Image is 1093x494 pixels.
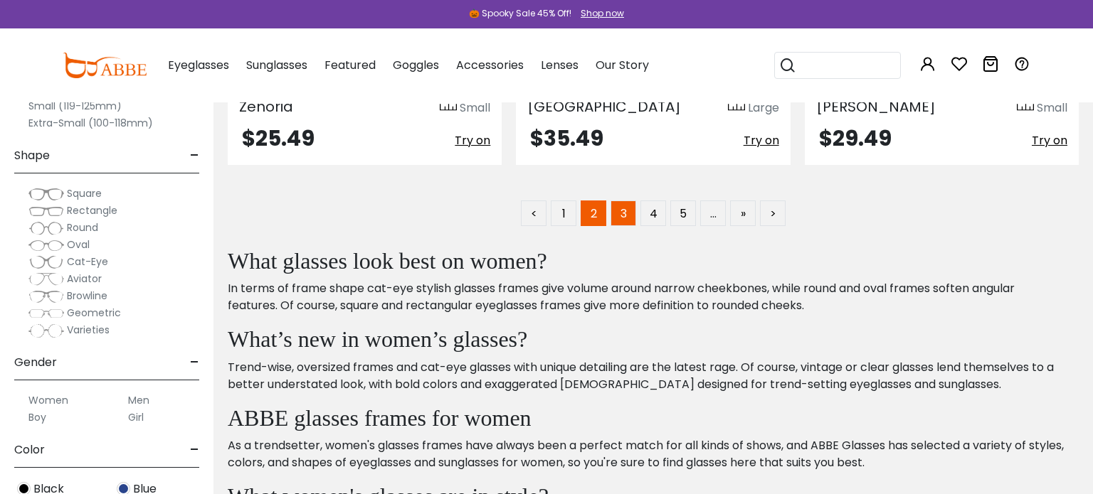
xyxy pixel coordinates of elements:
[228,359,1065,393] p: Trend-wise, oversized frames and cat-eye glasses with unique detailing are the latest rage. Of co...
[67,220,98,235] span: Round
[228,280,1065,314] p: In terms of frame shape cat-eye stylish glasses frames give volume around narrow cheekbones, whil...
[455,132,490,149] span: Try on
[67,323,110,337] span: Varieties
[1032,132,1067,149] span: Try on
[596,57,649,73] span: Our Story
[324,57,376,73] span: Featured
[190,433,199,467] span: -
[700,200,726,226] span: …
[28,289,64,304] img: Browline.png
[527,97,681,117] span: [GEOGRAPHIC_DATA]
[228,437,1065,471] p: As a trendsetter, women's glasses frames have always been a perfect match for all kinds of shows,...
[440,103,457,114] img: size ruler
[1017,103,1034,114] img: size ruler
[393,57,439,73] span: Goggles
[28,409,46,426] label: Boy
[67,254,108,269] span: Cat-Eye
[744,128,779,154] button: Try on
[67,203,117,218] span: Rectangle
[190,345,199,380] span: -
[670,200,696,226] a: 5
[1032,128,1067,154] button: Try on
[640,200,666,226] a: 4
[67,237,90,252] span: Oval
[28,392,68,409] label: Women
[67,186,102,200] span: Square
[14,345,57,380] span: Gender
[14,139,50,173] span: Shape
[28,272,64,286] img: Aviator.png
[28,114,153,131] label: Extra-Small (100-118mm)
[228,247,1065,274] h2: What glasses look best on women?
[63,53,147,78] img: abbeglasses.com
[819,123,892,154] span: $29.49
[455,128,490,154] button: Try on
[456,57,524,73] span: Accessories
[574,7,624,19] a: Shop now
[581,200,606,226] span: 2
[14,433,45,467] span: Color
[1037,100,1067,117] div: Small
[581,7,624,20] div: Shop now
[28,204,64,218] img: Rectangle.png
[128,409,144,426] label: Girl
[541,57,579,73] span: Lenses
[760,200,786,226] a: >
[530,123,603,154] span: $35.49
[816,97,936,117] span: [PERSON_NAME]
[128,392,149,409] label: Men
[469,7,571,20] div: 🎃 Spooky Sale 45% Off!
[744,132,779,149] span: Try on
[611,200,636,226] a: 3
[28,221,64,235] img: Round.png
[239,97,293,117] span: Zenoria
[28,97,122,114] label: Small (119-125mm)
[242,123,315,154] span: $25.49
[551,200,576,226] a: 1
[28,187,64,201] img: Square.png
[521,200,546,226] a: <
[748,100,779,117] div: Large
[28,238,64,252] img: Oval.png
[28,255,64,269] img: Cat-Eye.png
[728,103,745,114] img: size ruler
[246,57,307,73] span: Sunglasses
[168,57,229,73] span: Eyeglasses
[67,272,102,286] span: Aviator
[228,326,1065,353] h2: What’s new in women’s glasses?
[28,323,64,338] img: Varieties.png
[228,404,1065,431] h2: ABBE glasses frames for women
[190,139,199,173] span: -
[28,306,64,321] img: Geometric.png
[67,289,107,303] span: Browline
[67,306,121,320] span: Geometric
[730,200,756,226] a: »
[460,100,490,117] div: Small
